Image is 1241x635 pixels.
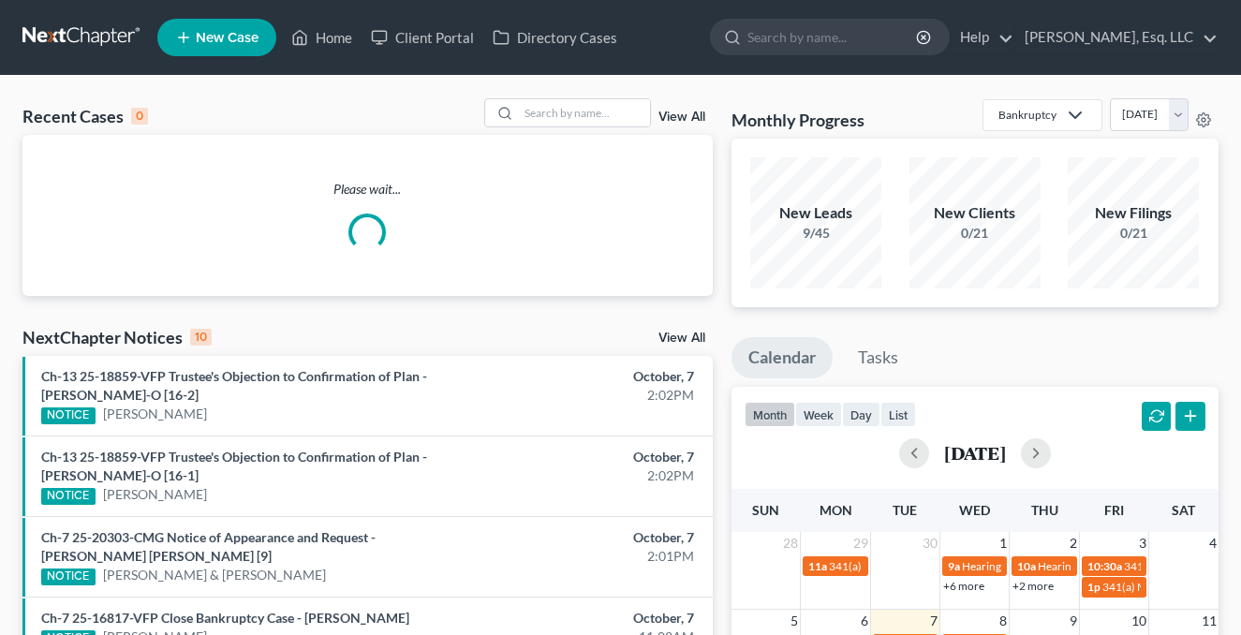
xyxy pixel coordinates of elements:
div: New Filings [1068,202,1199,224]
div: October, 7 [489,528,694,547]
span: 9a [948,559,960,573]
a: Help [951,21,1013,54]
div: NOTICE [41,488,96,505]
div: October, 7 [489,367,694,386]
span: 10:30a [1087,559,1122,573]
button: list [880,402,916,427]
span: 10 [1130,610,1148,632]
div: October, 7 [489,448,694,466]
div: 2:01PM [489,547,694,566]
span: 1p [1087,580,1101,594]
span: Sun [752,502,779,518]
a: [PERSON_NAME] [103,405,207,423]
a: +2 more [1012,579,1054,593]
span: 11a [808,559,827,573]
span: 11 [1200,610,1219,632]
a: View All [658,111,705,124]
a: Client Portal [362,21,483,54]
span: 9 [1068,610,1079,632]
a: [PERSON_NAME] [103,485,207,504]
div: New Leads [750,202,881,224]
span: 4 [1207,532,1219,554]
a: [PERSON_NAME] & [PERSON_NAME] [103,566,326,584]
div: NextChapter Notices [22,326,212,348]
div: October, 7 [489,609,694,628]
span: 6 [859,610,870,632]
span: 30 [921,532,939,554]
div: Recent Cases [22,105,148,127]
button: week [795,402,842,427]
div: 2:02PM [489,466,694,485]
span: 28 [781,532,800,554]
span: 7 [928,610,939,632]
div: 2:02PM [489,386,694,405]
span: Hearing for [PERSON_NAME] [962,559,1108,573]
button: month [745,402,795,427]
a: Ch-13 25-18859-VFP Trustee's Objection to Confirmation of Plan - [PERSON_NAME]-O [16-2] [41,368,427,403]
a: Directory Cases [483,21,627,54]
div: 0 [131,108,148,125]
button: day [842,402,880,427]
input: Search by name... [747,20,919,54]
span: 10a [1017,559,1036,573]
span: Fri [1104,502,1124,518]
div: New Clients [909,202,1041,224]
span: 3 [1137,532,1148,554]
span: 29 [851,532,870,554]
a: Home [282,21,362,54]
div: 10 [190,329,212,346]
a: View All [658,332,705,345]
input: Search by name... [519,99,650,126]
span: New Case [196,31,259,45]
a: Ch-7 25-16817-VFP Close Bankruptcy Case - [PERSON_NAME] [41,610,409,626]
span: 2 [1068,532,1079,554]
span: Thu [1031,502,1058,518]
span: 8 [997,610,1009,632]
span: Hearing for [PERSON_NAME] [1038,559,1184,573]
span: 1 [997,532,1009,554]
a: Tasks [841,337,915,378]
span: 5 [789,610,800,632]
div: 0/21 [1068,224,1199,243]
div: 9/45 [750,224,881,243]
span: Wed [959,502,990,518]
a: Ch-7 25-20303-CMG Notice of Appearance and Request - [PERSON_NAME] [PERSON_NAME] [9] [41,529,376,564]
h3: Monthly Progress [731,109,864,131]
h2: [DATE] [944,443,1006,463]
div: NOTICE [41,407,96,424]
span: 341(a) meeting for [PERSON_NAME] [829,559,1010,573]
div: NOTICE [41,569,96,585]
span: Mon [820,502,852,518]
a: +6 more [943,579,984,593]
p: Please wait... [22,180,713,199]
span: Sat [1172,502,1195,518]
a: [PERSON_NAME], Esq. LLC [1015,21,1218,54]
span: Tue [893,502,917,518]
a: Ch-13 25-18859-VFP Trustee's Objection to Confirmation of Plan - [PERSON_NAME]-O [16-1] [41,449,427,483]
div: 0/21 [909,224,1041,243]
a: Calendar [731,337,833,378]
div: Bankruptcy [998,107,1056,123]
